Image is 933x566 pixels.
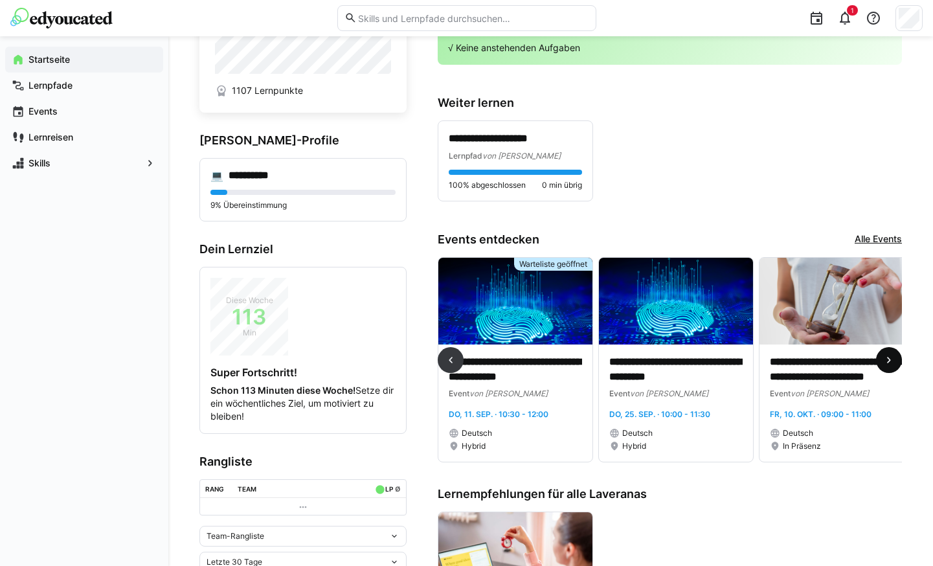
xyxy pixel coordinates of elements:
h3: Dein Lernziel [199,242,407,256]
span: 0 min übrig [542,180,582,190]
img: image [438,258,592,345]
span: 1107 Lernpunkte [232,84,303,97]
span: Event [770,389,791,398]
span: Hybrid [462,441,486,451]
strong: Schon 113 Minuten diese Woche! [210,385,355,396]
span: Do, 11. Sep. · 10:30 - 12:00 [449,409,548,419]
span: In Präsenz [783,441,821,451]
img: image [759,258,914,345]
div: Team [238,485,256,493]
span: Hybrid [622,441,646,451]
span: Fr, 10. Okt. · 09:00 - 11:00 [770,409,871,419]
span: Warteliste geöffnet [519,259,587,269]
a: Alle Events [855,232,902,247]
p: √ Keine anstehenden Aufgaben [448,41,892,54]
div: Rang [205,485,224,493]
span: Team-Rangliste [207,531,264,541]
h3: Weiter lernen [438,96,902,110]
input: Skills und Lernpfade durchsuchen… [357,12,589,24]
a: ø [395,482,401,493]
span: von [PERSON_NAME] [630,389,708,398]
h3: [PERSON_NAME]-Profile [199,133,407,148]
span: Do, 25. Sep. · 10:00 - 11:30 [609,409,710,419]
span: Deutsch [462,428,492,438]
h3: Lernempfehlungen für alle Laveranas [438,487,902,501]
span: Deutsch [622,428,653,438]
p: Setze dir ein wöchentliches Ziel, um motiviert zu bleiben! [210,384,396,423]
span: 100% abgeschlossen [449,180,526,190]
h4: Super Fortschritt! [210,366,396,379]
span: Event [449,389,469,398]
div: LP [385,485,393,493]
div: 💻️ [210,169,223,182]
span: Deutsch [783,428,813,438]
img: image [599,258,753,345]
span: von [PERSON_NAME] [791,389,869,398]
p: 9% Übereinstimmung [210,200,396,210]
span: von [PERSON_NAME] [482,151,561,161]
span: Event [609,389,630,398]
span: von [PERSON_NAME] [469,389,548,398]
h3: Rangliste [199,455,407,469]
h3: Events entdecken [438,232,539,247]
span: Lernpfad [449,151,482,161]
span: 1 [851,6,854,14]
